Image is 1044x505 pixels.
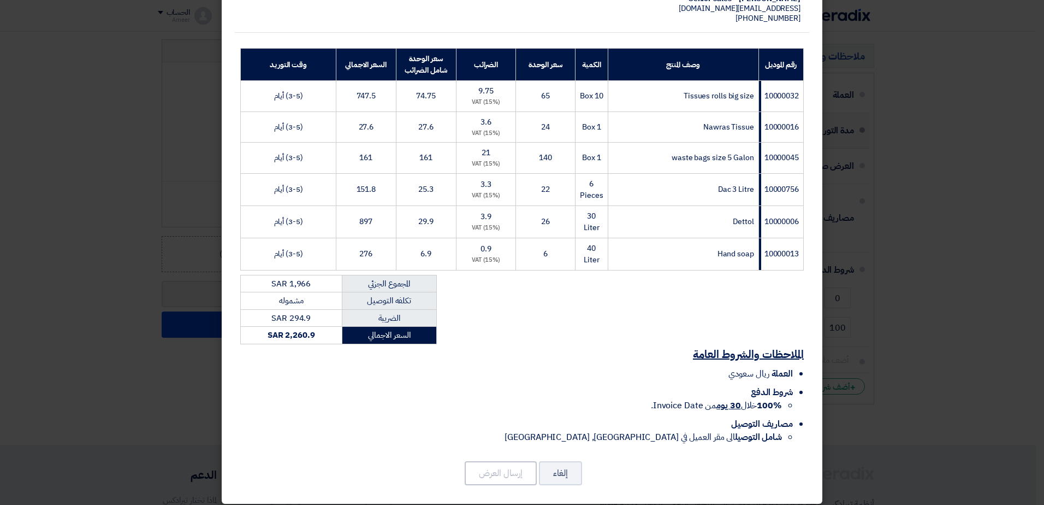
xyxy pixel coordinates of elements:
td: 10000032 [758,81,803,112]
div: (15%) VAT [461,160,512,169]
div: (15%) VAT [461,191,512,201]
span: Hand soap [717,248,754,260]
td: المجموع الجزئي [342,275,437,292]
span: 25.3 [418,184,434,195]
div: (15%) VAT [461,256,512,265]
span: 151.8 [357,184,376,195]
div: (15%) VAT [461,129,512,138]
th: سعر الوحدة [516,49,576,81]
span: 897 [359,216,372,227]
span: (3-5) أيام [274,121,303,133]
span: 21 [482,147,490,158]
button: إرسال العرض [465,461,537,485]
span: 74.75 [416,90,436,102]
span: (3-5) أيام [274,248,303,260]
u: الملاحظات والشروط العامة [693,346,804,362]
td: تكلفه التوصيل [342,292,437,310]
span: 65 [541,90,550,102]
span: SAR 294.9 [271,312,311,324]
span: (3-5) أيام [274,184,303,195]
span: 276 [359,248,372,260]
span: ريال سعودي [728,367,769,380]
td: SAR 1,966 [241,275,342,292]
span: Nawras Tissue [703,121,754,133]
span: خلال من Invoice Date. [651,399,782,412]
span: 747.5 [357,90,376,102]
span: شروط الدفع [751,386,793,399]
span: Dettol [733,216,754,227]
span: [PHONE_NUMBER] [735,13,800,24]
td: 10000756 [758,173,803,205]
span: 24 [541,121,550,133]
button: إلغاء [539,461,582,485]
strong: شامل التوصيل [735,431,782,444]
div: (15%) VAT [461,224,512,233]
span: العملة [772,367,793,380]
span: 9.75 [478,85,494,97]
li: الى مقر العميل في [GEOGRAPHIC_DATA], [GEOGRAPHIC_DATA] [240,431,782,444]
span: (3-5) أيام [274,152,303,163]
span: 22 [541,184,550,195]
th: السعر الاجمالي [336,49,396,81]
th: وصف المنتج [608,49,758,81]
span: 27.6 [359,121,374,133]
span: 40 Liter [584,243,600,266]
td: 10000016 [758,111,803,143]
span: 6.9 [420,248,431,260]
div: (15%) VAT [461,98,512,107]
span: 26 [541,216,550,227]
span: 0.9 [481,243,491,255]
span: مشموله [279,295,303,307]
span: 161 [419,152,432,163]
span: waste bags size 5 Galon [672,152,754,163]
span: (3-5) أيام [274,216,303,227]
span: 30 Liter [584,210,600,233]
th: رقم الموديل [758,49,803,81]
span: 6 [543,248,548,260]
td: 10000006 [758,205,803,238]
td: الضريبة [342,309,437,327]
span: (3-5) أيام [274,90,303,102]
td: 10000045 [758,143,803,174]
span: Tissues rolls big size [684,90,754,102]
u: 30 يوم [716,399,740,412]
span: Dac 3 Litre [718,184,754,195]
td: 10000013 [758,238,803,270]
span: 27.6 [418,121,434,133]
span: مصاريف التوصيل [731,418,793,431]
span: 3.6 [481,116,491,128]
span: 140 [539,152,552,163]
span: 29.9 [418,216,434,227]
span: 1 Box [582,121,601,133]
span: 3.3 [481,179,491,190]
span: 3.9 [481,211,491,222]
th: الكمية [576,49,608,81]
span: 161 [359,152,372,163]
td: السعر الاجمالي [342,327,437,344]
th: وقت التوريد [241,49,336,81]
span: [EMAIL_ADDRESS][DOMAIN_NAME] [679,3,800,14]
th: سعر الوحدة شامل الضرائب [396,49,456,81]
strong: SAR 2,260.9 [268,329,315,341]
span: 6 Pieces [580,178,603,201]
span: 10 Box [580,90,603,102]
th: الضرائب [456,49,516,81]
strong: 100% [757,399,782,412]
span: 1 Box [582,152,601,163]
